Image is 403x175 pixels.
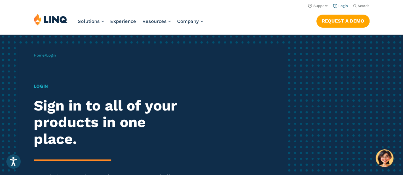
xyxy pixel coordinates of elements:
[358,4,370,8] span: Search
[110,18,136,24] a: Experience
[34,98,189,148] h2: Sign in to all of your products in one place.
[142,18,171,24] a: Resources
[34,53,45,57] a: Home
[333,4,348,8] a: Login
[78,13,203,34] nav: Primary Navigation
[46,53,56,57] span: Login
[308,4,328,8] a: Support
[376,149,393,167] button: Hello, have a question? Let’s chat.
[78,18,100,24] span: Solutions
[316,13,370,27] nav: Button Navigation
[78,18,104,24] a: Solutions
[177,18,203,24] a: Company
[34,83,189,90] h1: Login
[353,3,370,8] button: Open Search Bar
[316,15,370,27] a: Request a Demo
[177,18,199,24] span: Company
[34,13,68,25] img: LINQ | K‑12 Software
[142,18,167,24] span: Resources
[34,53,56,57] span: /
